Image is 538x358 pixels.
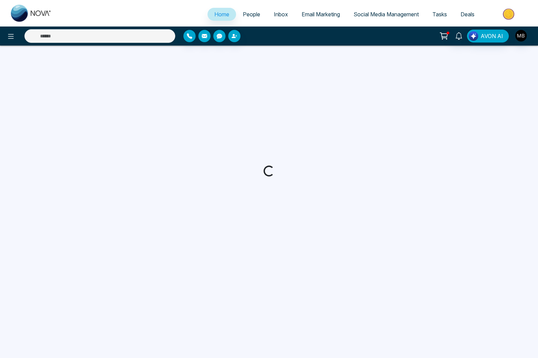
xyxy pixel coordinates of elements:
[426,8,454,21] a: Tasks
[354,11,419,18] span: Social Media Management
[454,8,481,21] a: Deals
[461,11,474,18] span: Deals
[467,30,509,42] button: AVON AI
[485,6,534,22] img: Market-place.gif
[432,11,447,18] span: Tasks
[208,8,236,21] a: Home
[515,30,527,41] img: User Avatar
[302,11,340,18] span: Email Marketing
[214,11,229,18] span: Home
[274,11,288,18] span: Inbox
[347,8,426,21] a: Social Media Management
[267,8,295,21] a: Inbox
[11,5,52,22] img: Nova CRM Logo
[481,32,503,40] span: AVON AI
[236,8,267,21] a: People
[295,8,347,21] a: Email Marketing
[243,11,260,18] span: People
[469,31,478,41] img: Lead Flow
